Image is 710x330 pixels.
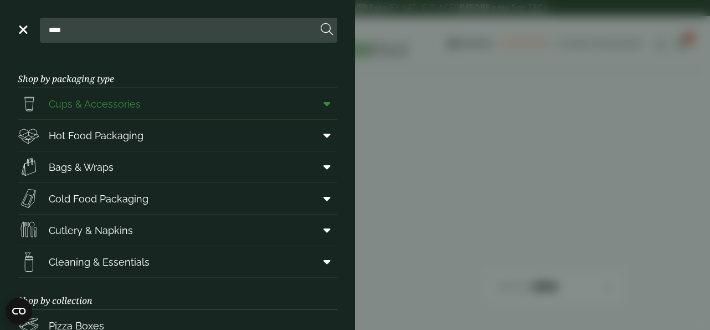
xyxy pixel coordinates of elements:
span: Cups & Accessories [49,97,141,111]
a: Cold Food Packaging [18,183,337,214]
span: Bags & Wraps [49,160,114,175]
span: Cutlery & Napkins [49,223,133,238]
span: Cold Food Packaging [49,191,148,206]
button: Open CMP widget [6,298,32,324]
a: Cutlery & Napkins [18,215,337,246]
a: Bags & Wraps [18,151,337,182]
span: Cleaning & Essentials [49,255,150,270]
a: Hot Food Packaging [18,120,337,151]
h3: Shop by collection [18,278,337,310]
a: Cups & Accessories [18,88,337,119]
img: Paper_carriers.svg [18,156,40,178]
img: Deli_box.svg [18,124,40,146]
h3: Shop by packaging type [18,56,337,88]
img: Cutlery.svg [18,219,40,241]
img: PintNhalf_cup.svg [18,93,40,115]
img: Sandwich_box.svg [18,187,40,210]
span: Hot Food Packaging [49,128,143,143]
a: Cleaning & Essentials [18,246,337,277]
img: open-wipe.svg [18,251,40,273]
